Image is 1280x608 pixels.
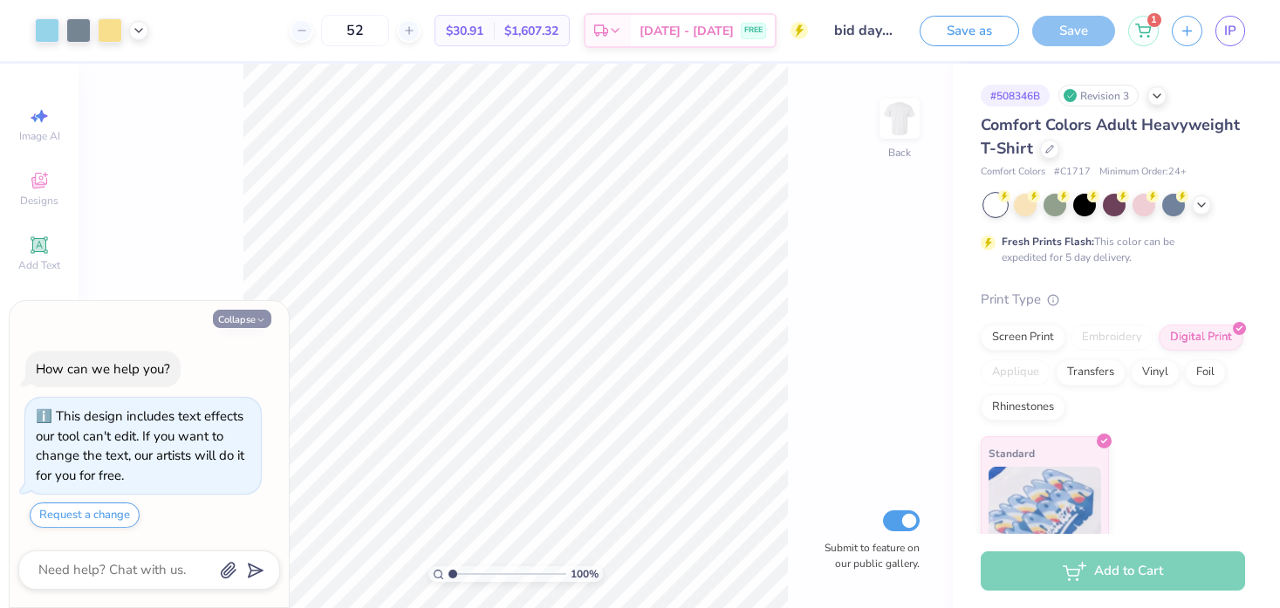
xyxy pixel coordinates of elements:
[20,194,58,208] span: Designs
[1159,324,1243,351] div: Digital Print
[981,165,1045,180] span: Comfort Colors
[1131,359,1180,386] div: Vinyl
[504,22,558,40] span: $1,607.32
[571,566,599,582] span: 100 %
[640,22,734,40] span: [DATE] - [DATE]
[821,13,907,48] input: Untitled Design
[989,467,1101,554] img: Standard
[981,359,1051,386] div: Applique
[744,24,763,37] span: FREE
[1215,16,1245,46] a: IP
[981,394,1065,420] div: Rhinestones
[321,15,389,46] input: – –
[18,258,60,272] span: Add Text
[981,85,1050,106] div: # 508346B
[1099,165,1187,180] span: Minimum Order: 24 +
[1224,21,1236,41] span: IP
[1002,235,1094,249] strong: Fresh Prints Flash:
[981,290,1245,310] div: Print Type
[882,101,917,136] img: Back
[1071,324,1153,351] div: Embroidery
[213,310,271,328] button: Collapse
[19,129,60,143] span: Image AI
[30,502,140,528] button: Request a change
[888,145,911,161] div: Back
[1147,13,1161,27] span: 1
[989,444,1035,462] span: Standard
[1185,359,1226,386] div: Foil
[36,407,244,484] div: This design includes text effects our tool can't edit. If you want to change the text, our artist...
[981,114,1240,159] span: Comfort Colors Adult Heavyweight T-Shirt
[1002,234,1216,265] div: This color can be expedited for 5 day delivery.
[1054,165,1091,180] span: # C1717
[1056,359,1126,386] div: Transfers
[36,360,170,378] div: How can we help you?
[1058,85,1139,106] div: Revision 3
[981,324,1065,351] div: Screen Print
[920,16,1019,46] button: Save as
[815,540,920,571] label: Submit to feature on our public gallery.
[446,22,483,40] span: $30.91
